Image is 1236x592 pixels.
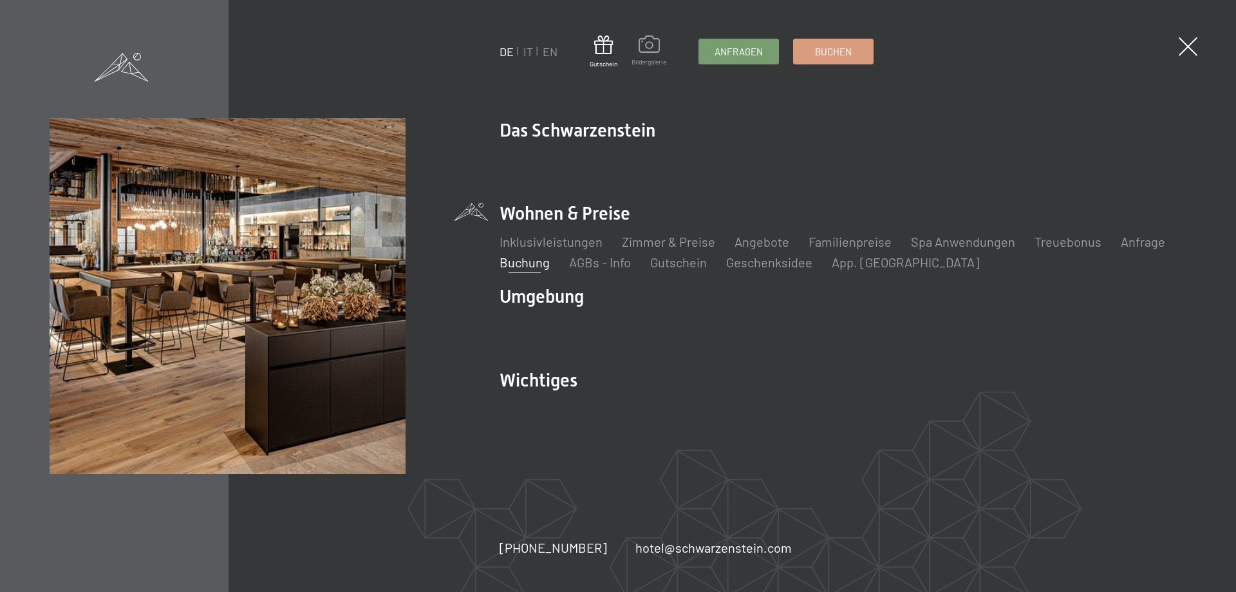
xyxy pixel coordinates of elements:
a: EN [543,44,557,59]
a: App. [GEOGRAPHIC_DATA] [832,254,980,270]
a: Geschenksidee [726,254,812,270]
a: Familienpreise [809,234,892,249]
a: Bildergalerie [632,35,666,66]
a: Gutschein [590,35,617,68]
a: IT [523,44,533,59]
span: Gutschein [590,59,617,68]
a: Buchen [794,39,873,64]
span: Bildergalerie [632,57,666,66]
a: DE [500,44,514,59]
span: [PHONE_NUMBER] [500,540,607,555]
a: Anfrage [1121,234,1165,249]
a: Inklusivleistungen [500,234,603,249]
a: AGBs - Info [569,254,631,270]
a: Spa Anwendungen [911,234,1015,249]
a: Angebote [735,234,789,249]
a: Gutschein [650,254,707,270]
span: Anfragen [715,45,763,59]
a: Anfragen [699,39,778,64]
span: Buchen [815,45,852,59]
a: Buchung [500,254,550,270]
a: Treuebonus [1035,234,1101,249]
a: [PHONE_NUMBER] [500,539,607,557]
a: Zimmer & Preise [622,234,715,249]
a: hotel@schwarzenstein.com [635,539,792,557]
